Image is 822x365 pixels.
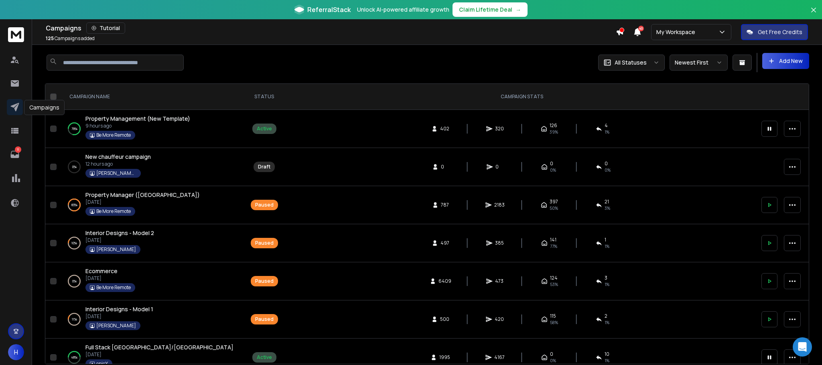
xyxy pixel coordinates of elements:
[550,313,556,319] span: 115
[550,122,557,129] span: 126
[46,22,616,34] div: Campaigns
[605,129,609,135] span: 1 %
[440,240,449,246] span: 497
[85,351,233,358] p: [DATE]
[96,132,131,138] p: Be More Remote
[495,164,503,170] span: 0
[96,170,136,176] p: [PERSON_NAME] (Cold)
[615,59,647,67] p: All Statuses
[85,237,154,243] p: [DATE]
[257,126,272,132] div: Active
[85,161,151,167] p: 12 hours ago
[7,146,23,162] a: 11
[60,110,242,148] td: 79%Property Management (New Template)9 hours agoBe More Remote
[440,126,449,132] span: 402
[85,305,153,313] a: Interior Designs - Model 1
[495,240,504,246] span: 385
[72,163,77,171] p: 0 %
[441,202,449,208] span: 787
[605,281,609,288] span: 1 %
[85,153,151,161] a: New chauffeur campaign
[8,344,24,360] button: H
[46,35,95,42] p: Campaigns added
[495,126,504,132] span: 320
[605,199,609,205] span: 21
[808,5,819,24] button: Close banner
[255,240,274,246] div: Paused
[793,337,812,357] div: Open Intercom Messenger
[605,319,609,326] span: 1 %
[439,354,450,361] span: 1995
[357,6,449,14] p: Unlock AI-powered affiliate growth
[605,122,608,129] span: 4
[605,351,609,357] span: 10
[550,129,558,135] span: 39 %
[24,100,65,115] div: Campaigns
[85,199,200,205] p: [DATE]
[96,208,131,215] p: Be More Remote
[85,275,135,282] p: [DATE]
[85,115,190,122] span: Property Management (New Template)
[60,148,242,186] td: 0%New chauffeur campaign12 hours ago[PERSON_NAME] (Cold)
[85,229,154,237] span: Interior Designs - Model 2
[72,315,77,323] p: 11 %
[60,186,242,224] td: 83%Property Manager ([GEOGRAPHIC_DATA])[DATE]Be More Remote
[60,300,242,339] td: 11%Interior Designs - Model 1[DATE][PERSON_NAME]
[550,351,553,357] span: 0
[441,164,449,170] span: 0
[60,262,242,300] td: 0%Ecommerce[DATE]Be More Remote
[255,278,274,284] div: Paused
[495,278,503,284] span: 473
[550,199,558,205] span: 397
[257,354,272,361] div: Active
[46,35,54,42] span: 125
[605,275,607,281] span: 3
[255,316,274,322] div: Paused
[516,6,521,14] span: →
[550,357,556,364] span: 0%
[494,202,505,208] span: 2183
[307,5,351,14] span: ReferralStack
[85,123,190,129] p: 9 hours ago
[60,84,242,110] th: CAMPAIGN NAME
[550,243,557,249] span: 77 %
[96,322,136,329] p: [PERSON_NAME]
[670,55,728,71] button: Newest First
[85,343,233,351] span: Full Stack [GEOGRAPHIC_DATA]/[GEOGRAPHIC_DATA]
[287,84,757,110] th: CAMPAIGN STATS
[741,24,808,40] button: Get Free Credits
[550,237,556,243] span: 141
[550,205,558,211] span: 50 %
[85,115,190,123] a: Property Management (New Template)
[550,319,558,326] span: 58 %
[440,316,449,322] span: 500
[85,267,118,275] a: Ecommerce
[758,28,802,36] p: Get Free Credits
[85,343,233,351] a: Full Stack [GEOGRAPHIC_DATA]/[GEOGRAPHIC_DATA]
[86,22,125,34] button: Tutorial
[550,160,553,167] span: 0
[71,239,77,247] p: 10 %
[638,26,644,31] span: 40
[258,164,270,170] div: Draft
[71,201,77,209] p: 83 %
[96,246,136,253] p: [PERSON_NAME]
[605,205,610,211] span: 3 %
[85,191,200,199] a: Property Manager ([GEOGRAPHIC_DATA])
[605,313,607,319] span: 2
[71,353,77,361] p: 48 %
[85,313,153,320] p: [DATE]
[605,243,609,249] span: 1 %
[605,237,606,243] span: 1
[550,167,556,173] span: 0%
[15,146,21,153] p: 11
[656,28,698,36] p: My Workspace
[605,357,609,364] span: 1 %
[495,316,504,322] span: 420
